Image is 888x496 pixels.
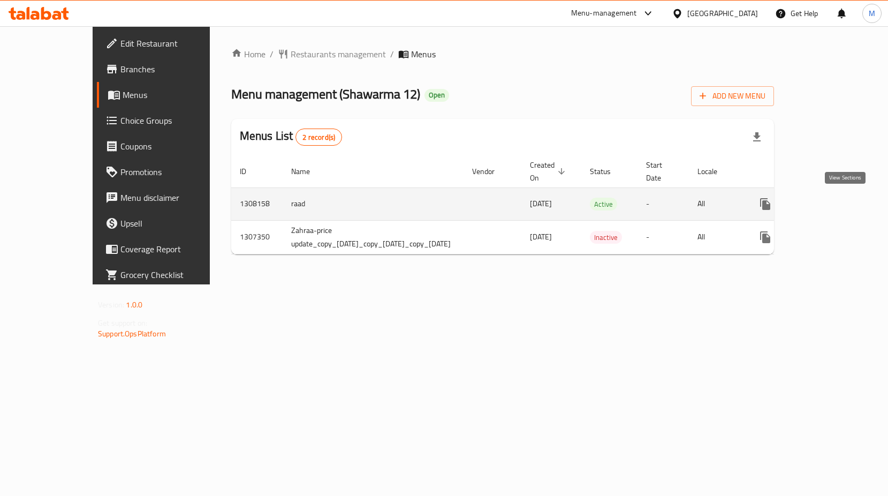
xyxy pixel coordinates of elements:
[97,108,241,133] a: Choice Groups
[98,327,166,341] a: Support.OpsPlatform
[637,220,689,254] td: -
[295,129,342,146] div: Total records count
[97,185,241,211] a: Menu disclaimer
[590,231,622,244] span: Inactive
[424,91,449,100] span: Open
[240,165,260,178] span: ID
[530,197,552,211] span: [DATE]
[120,217,232,230] span: Upsell
[646,159,676,184] span: Start Date
[472,165,508,178] span: Vendor
[231,48,265,61] a: Home
[687,7,758,19] div: [GEOGRAPHIC_DATA]
[97,82,241,108] a: Menus
[691,86,774,106] button: Add New Menu
[97,236,241,262] a: Coverage Report
[530,159,568,184] span: Created On
[590,198,617,211] span: Active
[697,165,731,178] span: Locale
[120,191,232,204] span: Menu disclaimer
[120,114,232,127] span: Choice Groups
[120,243,232,255] span: Coverage Report
[590,198,617,211] div: Active
[231,155,864,254] table: enhanced table
[424,89,449,102] div: Open
[283,187,464,220] td: raad
[97,133,241,159] a: Coupons
[97,56,241,82] a: Branches
[120,166,232,178] span: Promotions
[744,124,770,150] div: Export file
[231,48,774,61] nav: breadcrumb
[231,187,283,220] td: 1308158
[411,48,436,61] span: Menus
[231,220,283,254] td: 1307350
[270,48,274,61] li: /
[291,48,386,61] span: Restaurants management
[123,88,232,101] span: Menus
[97,262,241,288] a: Grocery Checklist
[291,165,324,178] span: Name
[98,298,124,312] span: Version:
[120,268,232,281] span: Grocery Checklist
[689,187,744,220] td: All
[530,230,552,244] span: [DATE]
[278,48,386,61] a: Restaurants management
[283,220,464,254] td: Zahraa-price update_copy_[DATE]_copy_[DATE]_copy_[DATE]
[689,220,744,254] td: All
[744,155,864,188] th: Actions
[869,7,875,19] span: M
[120,140,232,153] span: Coupons
[97,211,241,236] a: Upsell
[700,89,765,103] span: Add New Menu
[240,128,342,146] h2: Menus List
[296,132,341,142] span: 2 record(s)
[231,82,420,106] span: Menu management ( Shawarma 12 )
[390,48,394,61] li: /
[571,7,637,20] div: Menu-management
[97,31,241,56] a: Edit Restaurant
[753,191,778,217] button: more
[120,37,232,50] span: Edit Restaurant
[590,165,625,178] span: Status
[126,298,142,312] span: 1.0.0
[637,187,689,220] td: -
[753,224,778,250] button: more
[98,316,147,330] span: Get support on:
[120,63,232,76] span: Branches
[97,159,241,185] a: Promotions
